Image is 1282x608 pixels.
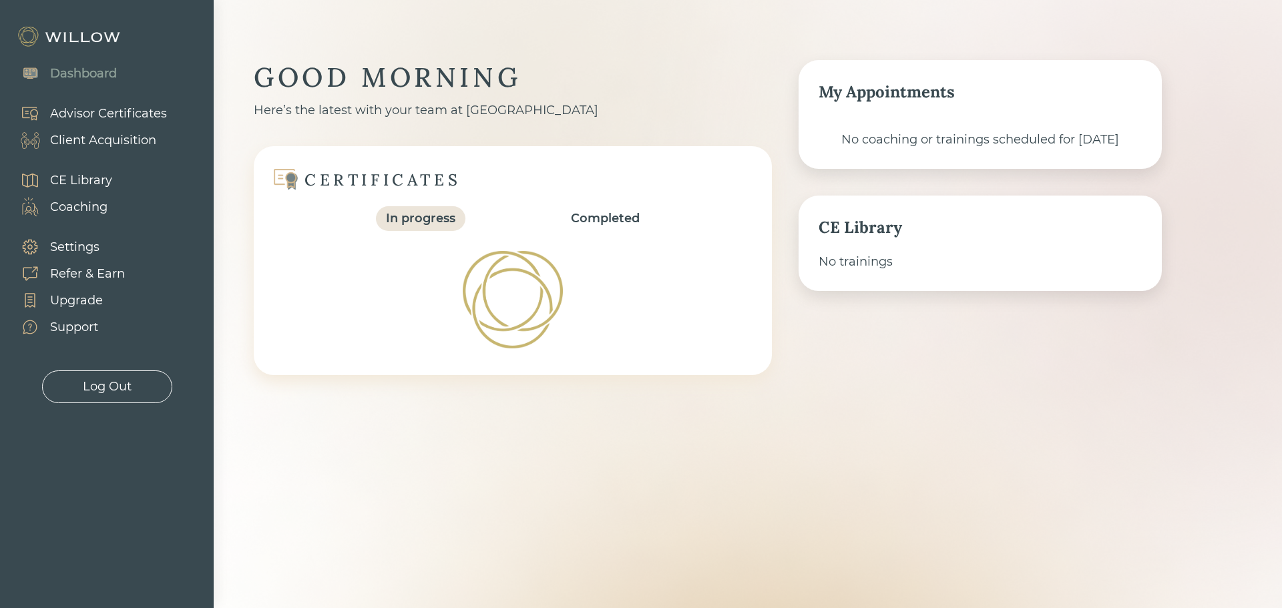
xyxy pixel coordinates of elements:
div: Coaching [50,198,108,216]
div: Dashboard [50,65,117,83]
img: Loading! [461,250,564,349]
div: Client Acquisition [50,131,156,149]
div: CE Library [819,216,1142,240]
div: CERTIFICATES [304,170,461,190]
a: Advisor Certificates [7,100,167,127]
div: Here’s the latest with your team at [GEOGRAPHIC_DATA] [254,101,772,119]
div: Advisor Certificates [50,105,167,123]
div: Completed [571,210,640,228]
a: Refer & Earn [7,260,125,287]
div: No coaching or trainings scheduled for [DATE] [819,131,1142,149]
div: GOOD MORNING [254,60,772,95]
div: My Appointments [819,80,1142,104]
a: Client Acquisition [7,127,167,154]
div: No trainings [819,253,1142,271]
a: Dashboard [7,60,117,87]
a: CE Library [7,167,112,194]
div: Log Out [83,378,132,396]
a: Settings [7,234,125,260]
a: Coaching [7,194,112,220]
div: Support [50,318,98,336]
div: Refer & Earn [50,265,125,283]
div: CE Library [50,172,112,190]
a: Upgrade [7,287,125,314]
div: Settings [50,238,99,256]
img: Willow [17,26,124,47]
div: Upgrade [50,292,103,310]
div: In progress [386,210,455,228]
